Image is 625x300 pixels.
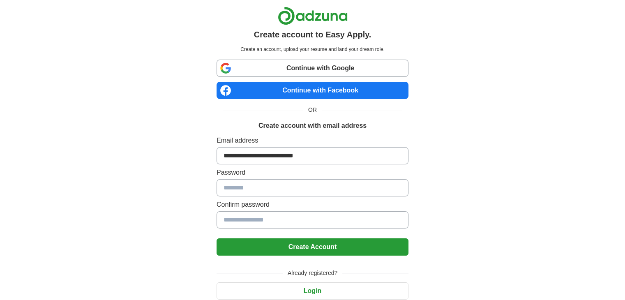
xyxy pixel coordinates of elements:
h1: Create account to Easy Apply. [254,28,371,41]
a: Continue with Google [217,60,408,77]
span: OR [303,106,322,114]
a: Login [217,287,408,294]
a: Continue with Facebook [217,82,408,99]
button: Create Account [217,238,408,256]
button: Login [217,282,408,300]
span: Already registered? [283,269,342,277]
label: Password [217,168,408,178]
p: Create an account, upload your resume and land your dream role. [218,46,407,53]
label: Confirm password [217,200,408,210]
h1: Create account with email address [258,121,367,131]
img: Adzuna logo [278,7,348,25]
label: Email address [217,136,408,145]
